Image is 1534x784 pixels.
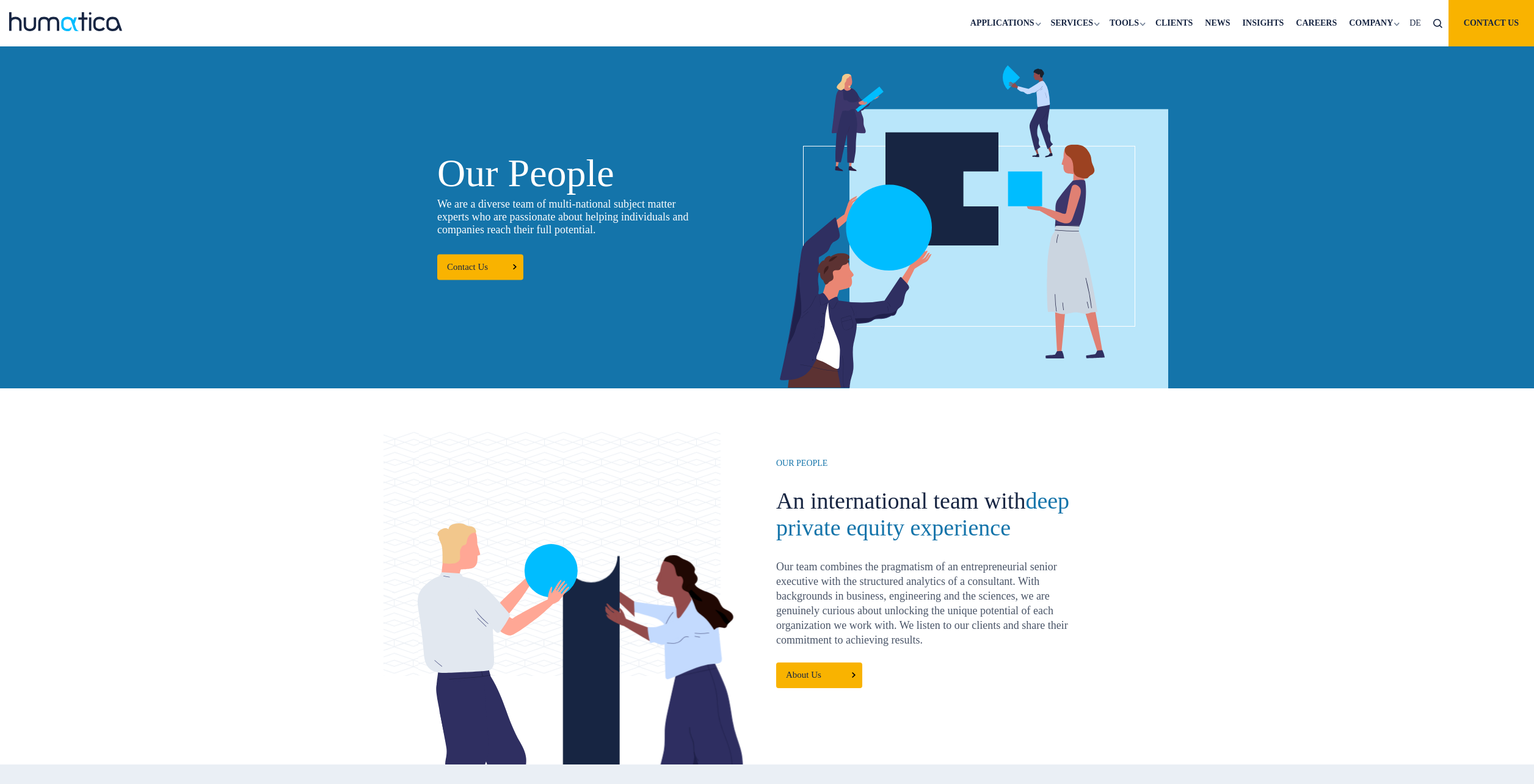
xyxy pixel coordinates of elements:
[776,559,1106,662] p: Our team combines the pragmatism of an entrepreneurial senior executive with the structured analy...
[1409,18,1421,27] span: DE
[776,487,1106,541] h2: An international team with
[852,672,856,678] img: About Us
[437,155,755,192] h2: Our People
[776,488,1069,540] span: deep private equity experience
[437,255,523,280] a: Contact Us
[776,459,1106,469] h6: Our People
[776,662,862,688] a: About Us
[747,65,1168,388] img: about_banner1
[1433,19,1442,28] img: search_icon
[437,198,755,236] p: We are a diverse team of multi-national subject matter experts who are passionate about helping i...
[513,264,517,270] img: arrowicon
[9,12,122,31] img: logo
